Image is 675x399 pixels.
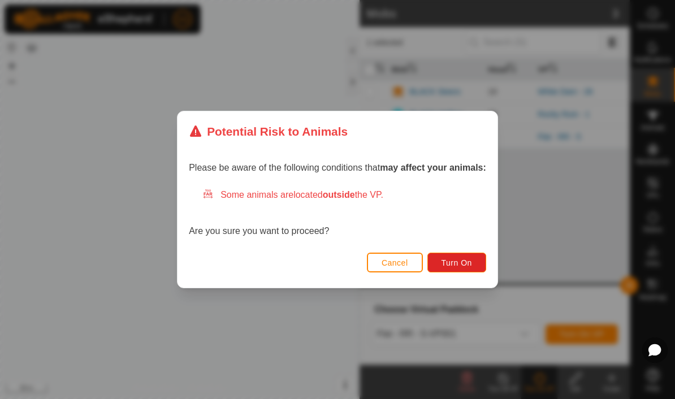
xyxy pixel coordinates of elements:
div: Potential Risk to Animals [189,123,348,140]
strong: may affect your animals: [380,163,486,172]
span: Cancel [382,258,408,267]
button: Turn On [427,253,486,272]
span: Please be aware of the following conditions that [189,163,486,172]
strong: outside [323,190,355,199]
div: Are you sure you want to proceed? [189,188,486,238]
span: located the VP. [293,190,383,199]
span: Turn On [442,258,472,267]
div: Some animals are [202,188,486,202]
button: Cancel [367,253,423,272]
